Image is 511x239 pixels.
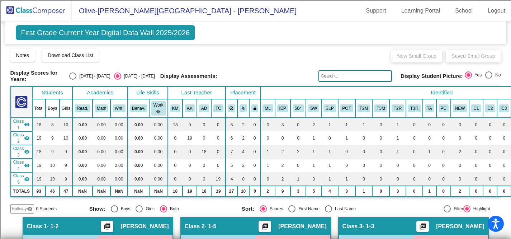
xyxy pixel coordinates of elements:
td: 0 [389,159,406,172]
th: T3 Math Intervention [372,99,389,118]
td: 10 [60,118,73,131]
th: Students [32,86,73,99]
td: TOTALS [11,186,32,197]
td: 19 [211,186,226,197]
td: 0.00 [110,118,128,131]
td: NaN [128,186,149,197]
span: Hallway [12,206,27,212]
td: 0.00 [72,172,93,186]
td: 0.00 [93,131,110,145]
div: Scores [267,206,283,212]
button: C3 [499,104,509,112]
div: Girls [143,206,155,212]
td: NaN [72,186,93,197]
td: 18 [197,186,211,197]
input: Search... [318,70,392,82]
td: 27 [226,186,238,197]
td: NaN [149,186,167,197]
td: 0 [290,131,306,145]
td: 4 [237,145,249,159]
th: Tammy Carlson [211,99,226,118]
td: 0.00 [149,145,167,159]
td: 2 [451,145,469,159]
button: Work Sk. [151,101,165,116]
button: KM [170,104,181,112]
div: Yes [472,72,482,78]
td: Alyssa Dorszewski - 1-3 [11,145,32,159]
th: 504 Plan [290,99,306,118]
td: 0 [275,131,290,145]
td: 1 [260,159,275,172]
td: 9 [275,186,290,197]
td: 0 [338,145,355,159]
button: Read. [75,104,90,112]
td: 0 [451,159,469,172]
td: 0 [406,186,422,197]
mat-icon: visibility_off [27,206,33,212]
td: 0 [372,145,389,159]
td: 1 [389,145,406,159]
td: 0.00 [149,118,167,131]
td: 0 [406,172,422,186]
td: 0 [355,145,373,159]
td: 0 [483,131,497,145]
td: 0.00 [128,159,149,172]
button: ML [262,104,273,112]
td: 0.00 [93,159,110,172]
td: 0 [249,145,261,159]
td: Katie Morris - 1-2 [11,118,32,131]
td: 0.00 [72,118,93,131]
td: 5 [306,186,321,197]
button: T2R [392,104,404,112]
td: 0 [211,159,226,172]
td: 2 [237,118,249,131]
th: Alyssa Dorszewski [197,99,211,118]
td: 0 [483,186,497,197]
div: First Name [295,206,320,212]
td: 0 [249,159,261,172]
td: 0 [451,118,469,131]
button: POT [340,104,353,112]
button: Math [95,104,108,112]
mat-radio-group: Select an option [242,205,389,212]
span: - 1-2 [47,223,59,230]
td: 0 [483,145,497,159]
button: AD [199,104,209,112]
button: Writ. [113,104,126,112]
span: Display Assessments: [160,73,217,79]
div: No [492,72,501,78]
td: 0 [321,131,338,145]
td: 0 [168,145,183,159]
td: 0 [497,131,511,145]
span: Class 1 [27,223,47,230]
td: 0 [423,131,436,145]
th: Parent Communication [436,99,451,118]
span: Class 2 [13,132,24,145]
td: 2 [306,118,321,131]
td: 0 [423,118,436,131]
td: 0 [469,131,483,145]
td: Tammy Carlson - 1-4 [11,172,32,186]
td: 0.00 [128,172,149,186]
td: 5 [226,159,238,172]
td: 0 [197,131,211,145]
td: 2 [451,186,469,197]
td: 0 [436,131,451,145]
th: Cluster 3 [497,99,511,118]
td: 0.00 [110,159,128,172]
th: Academics [72,86,128,99]
th: Physical/Occupational Therapy [338,99,355,118]
td: 10 [46,159,60,172]
td: 0 [183,159,197,172]
mat-icon: visibility [24,149,30,155]
td: 47 [60,186,73,197]
td: 18 [32,118,46,131]
td: 1 [321,145,338,159]
td: 0 [436,159,451,172]
td: 0 [211,118,226,131]
span: Display Scores for Years: [10,70,64,83]
td: 0 [168,131,183,145]
th: Alison Kropf [183,99,197,118]
td: 1 [389,118,406,131]
td: 0 [451,172,469,186]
